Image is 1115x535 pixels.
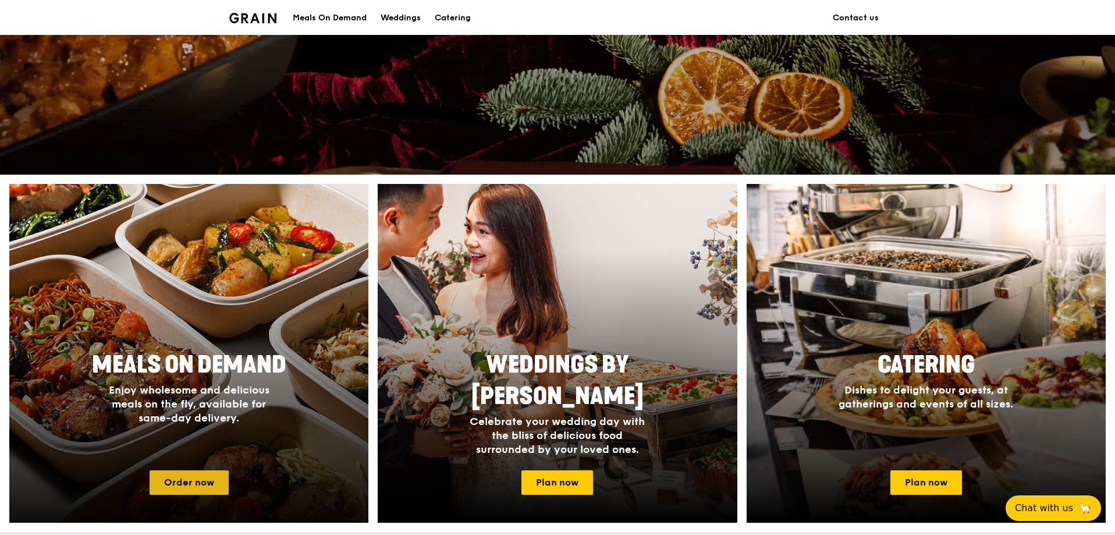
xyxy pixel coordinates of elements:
a: Contact us [826,1,886,36]
span: Catering [878,351,975,379]
a: Meals On DemandEnjoy wholesome and delicious meals on the fly, available for same-day delivery.Or... [9,184,368,523]
span: Enjoy wholesome and delicious meals on the fly, available for same-day delivery. [109,384,269,424]
span: 🦙 [1078,501,1092,515]
a: Order now [150,470,229,495]
img: catering-card.e1cfaf3e.jpg [747,184,1106,523]
span: Weddings by [PERSON_NAME] [471,351,644,410]
img: Grain [229,13,276,23]
div: Weddings [381,1,421,36]
img: weddings-card.4f3003b8.jpg [378,184,737,523]
a: Plan now [890,470,962,495]
div: Meals On Demand [293,1,367,36]
span: Meals On Demand [92,351,286,379]
button: Chat with us🦙 [1006,495,1101,521]
a: Plan now [521,470,593,495]
a: Catering [428,1,478,36]
span: Celebrate your wedding day with the bliss of delicious food surrounded by your loved ones. [470,415,645,456]
span: Chat with us [1015,501,1073,515]
a: CateringDishes to delight your guests, at gatherings and events of all sizes.Plan now [747,184,1106,523]
div: Catering [435,1,471,36]
a: Weddings by [PERSON_NAME]Celebrate your wedding day with the bliss of delicious food surrounded b... [378,184,737,523]
a: Weddings [374,1,428,36]
span: Dishes to delight your guests, at gatherings and events of all sizes. [839,384,1013,410]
